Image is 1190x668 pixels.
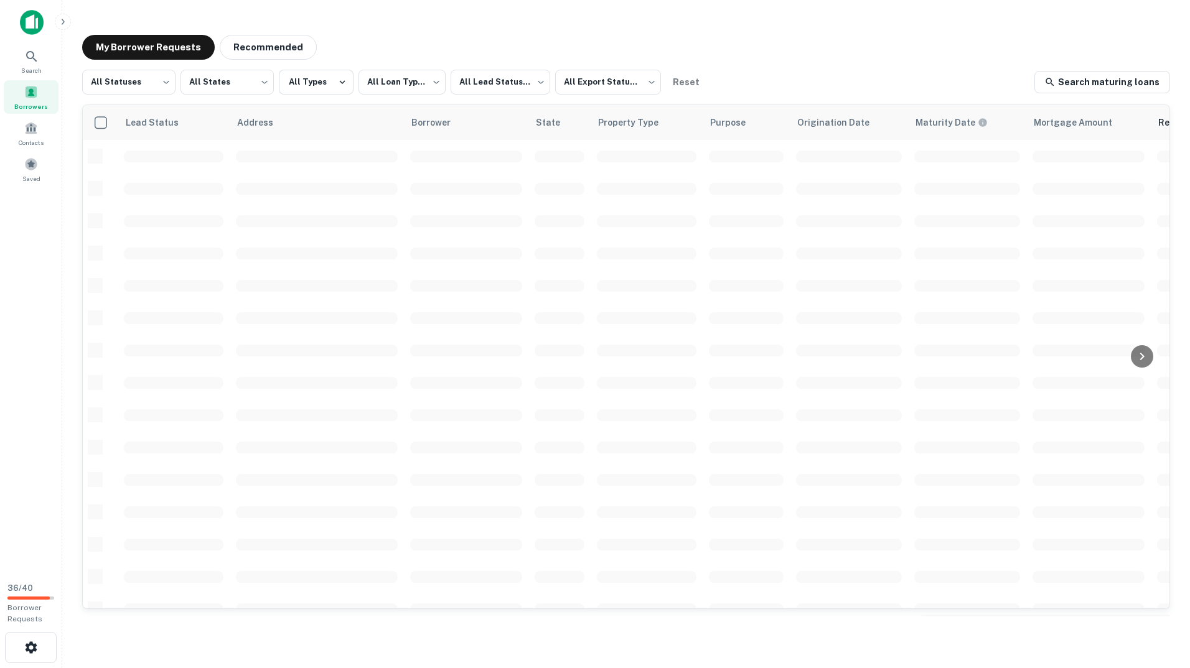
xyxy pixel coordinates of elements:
[411,115,467,130] span: Borrower
[1034,71,1170,93] a: Search maturing loans
[279,70,354,95] button: All Types
[710,115,762,130] span: Purpose
[555,66,661,98] div: All Export Statuses
[21,65,42,75] span: Search
[790,105,908,140] th: Origination Date
[1026,105,1151,140] th: Mortgage Amount
[536,115,576,130] span: State
[19,137,44,147] span: Contacts
[20,10,44,35] img: capitalize-icon.png
[82,66,176,98] div: All Statuses
[358,66,446,98] div: All Loan Types
[916,116,988,129] div: Maturity dates displayed may be estimated. Please contact the lender for the most accurate maturi...
[237,115,289,130] span: Address
[4,152,59,186] a: Saved
[4,80,59,114] a: Borrowers
[7,583,33,593] span: 36 / 40
[180,66,274,98] div: All States
[591,105,703,140] th: Property Type
[22,174,40,183] span: Saved
[7,603,42,623] span: Borrower Requests
[797,115,886,130] span: Origination Date
[528,105,591,140] th: State
[666,70,706,95] button: Reset
[82,35,215,60] button: My Borrower Requests
[1034,115,1128,130] span: Mortgage Amount
[703,105,790,140] th: Purpose
[4,116,59,150] a: Contacts
[4,44,59,78] a: Search
[451,66,550,98] div: All Lead Statuses
[598,115,675,130] span: Property Type
[125,115,195,130] span: Lead Status
[118,105,230,140] th: Lead Status
[916,116,975,129] h6: Maturity Date
[14,101,48,111] span: Borrowers
[230,105,404,140] th: Address
[404,105,528,140] th: Borrower
[220,35,317,60] button: Recommended
[916,116,1004,129] span: Maturity dates displayed may be estimated. Please contact the lender for the most accurate maturi...
[908,105,1026,140] th: Maturity dates displayed may be estimated. Please contact the lender for the most accurate maturi...
[1128,568,1190,628] iframe: Chat Widget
